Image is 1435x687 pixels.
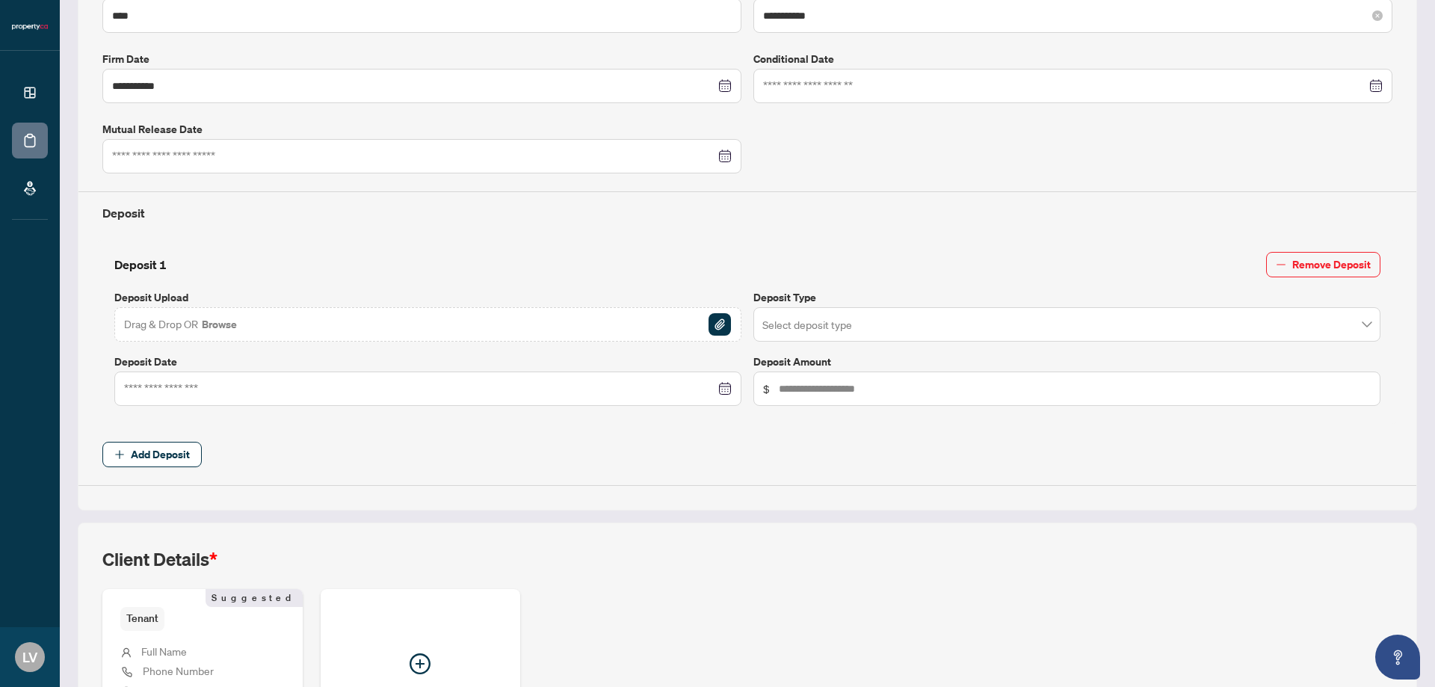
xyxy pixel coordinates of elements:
span: plus [114,449,125,460]
span: plus-circle [410,653,430,674]
span: close-circle [1372,10,1383,21]
button: Browse [200,315,238,334]
h4: Deposit [102,204,1392,222]
img: File Attachement [709,313,731,336]
button: File Attachement [708,312,732,336]
span: Drag & Drop OR [124,315,238,334]
label: Deposit Upload [114,289,741,306]
label: Conditional Date [753,51,1392,67]
span: Add Deposit [131,443,190,466]
label: Mutual Release Date [102,121,741,138]
span: minus [1276,259,1286,270]
span: $ [763,381,770,397]
span: Remove Deposit [1292,253,1371,277]
label: Firm Date [102,51,741,67]
label: Deposit Amount [753,354,1380,370]
span: Suggested [206,589,303,607]
button: Add Deposit [102,442,202,467]
span: LV [22,647,37,668]
span: Full Name [141,644,187,658]
h4: Deposit 1 [114,256,167,274]
label: Deposit Date [114,354,741,370]
label: Deposit Type [753,289,1380,306]
button: Remove Deposit [1266,252,1380,277]
img: logo [12,22,48,31]
span: Drag & Drop OR BrowseFile Attachement [114,307,741,342]
span: Tenant [120,607,164,630]
h2: Client Details [102,547,217,571]
span: Phone Number [143,664,214,677]
button: Open asap [1375,635,1420,680]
